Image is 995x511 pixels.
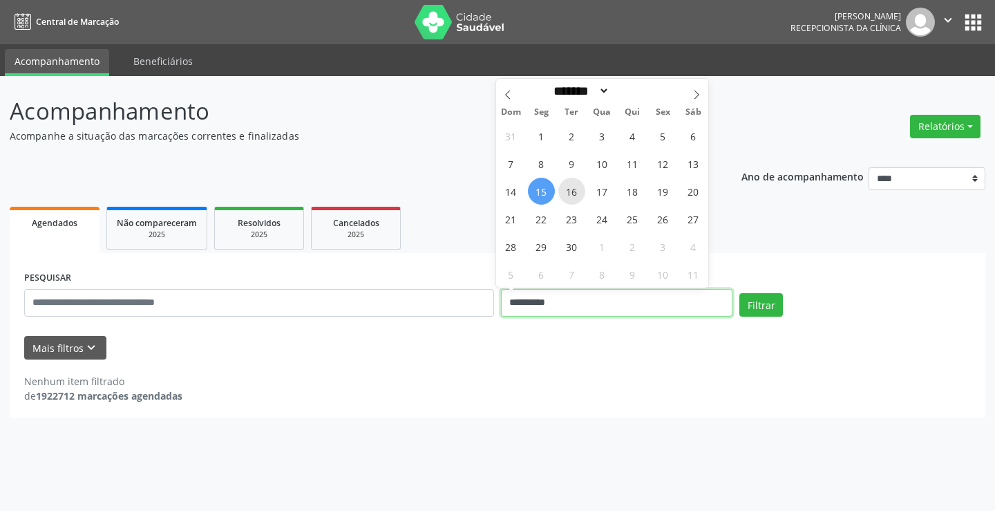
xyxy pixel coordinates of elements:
span: Sáb [678,108,708,117]
strong: 1922712 marcações agendadas [36,389,182,402]
img: img [906,8,935,37]
span: Setembro 1, 2025 [528,122,555,149]
span: Setembro 19, 2025 [650,178,676,205]
span: Setembro 28, 2025 [497,233,524,260]
button: Filtrar [739,293,783,317]
span: Setembro 6, 2025 [680,122,707,149]
div: Nenhum item filtrado [24,374,182,389]
span: Qui [617,108,647,117]
span: Setembro 10, 2025 [589,150,616,177]
a: Acompanhamento [5,49,109,76]
a: Central de Marcação [10,10,119,33]
span: Setembro 5, 2025 [650,122,676,149]
span: Outubro 11, 2025 [680,261,707,288]
button: Relatórios [910,115,980,138]
span: Setembro 25, 2025 [619,205,646,232]
span: Setembro 9, 2025 [558,150,585,177]
span: Recepcionista da clínica [790,22,901,34]
i: keyboard_arrow_down [84,340,99,355]
span: Setembro 29, 2025 [528,233,555,260]
span: Setembro 23, 2025 [558,205,585,232]
span: Setembro 11, 2025 [619,150,646,177]
button: Mais filtroskeyboard_arrow_down [24,336,106,360]
span: Seg [526,108,556,117]
span: Setembro 12, 2025 [650,150,676,177]
span: Setembro 27, 2025 [680,205,707,232]
span: Outubro 5, 2025 [497,261,524,288]
span: Setembro 26, 2025 [650,205,676,232]
button:  [935,8,961,37]
span: Setembro 7, 2025 [497,150,524,177]
span: Outubro 1, 2025 [589,233,616,260]
span: Setembro 13, 2025 [680,150,707,177]
span: Setembro 24, 2025 [589,205,616,232]
span: Sex [647,108,678,117]
input: Year [609,84,655,98]
span: Setembro 3, 2025 [589,122,616,149]
p: Acompanhe a situação das marcações correntes e finalizadas [10,129,692,143]
span: Setembro 2, 2025 [558,122,585,149]
span: Setembro 14, 2025 [497,178,524,205]
div: 2025 [117,230,197,240]
span: Não compareceram [117,217,197,229]
span: Setembro 17, 2025 [589,178,616,205]
span: Setembro 15, 2025 [528,178,555,205]
a: Beneficiários [124,49,202,73]
span: Setembro 16, 2025 [558,178,585,205]
span: Central de Marcação [36,16,119,28]
select: Month [549,84,610,98]
p: Acompanhamento [10,94,692,129]
span: Outubro 2, 2025 [619,233,646,260]
span: Outubro 8, 2025 [589,261,616,288]
span: Outubro 4, 2025 [680,233,707,260]
div: 2025 [225,230,294,240]
span: Setembro 18, 2025 [619,178,646,205]
span: Outubro 9, 2025 [619,261,646,288]
div: 2025 [321,230,390,240]
span: Dom [496,108,527,117]
span: Ter [556,108,587,117]
span: Agosto 31, 2025 [497,122,524,149]
span: Resolvidos [238,217,281,229]
span: Setembro 30, 2025 [558,233,585,260]
span: Setembro 21, 2025 [497,205,524,232]
span: Setembro 22, 2025 [528,205,555,232]
div: [PERSON_NAME] [790,10,901,22]
span: Outubro 6, 2025 [528,261,555,288]
span: Outubro 10, 2025 [650,261,676,288]
span: Cancelados [333,217,379,229]
span: Outubro 3, 2025 [650,233,676,260]
label: PESQUISAR [24,268,71,289]
span: Setembro 4, 2025 [619,122,646,149]
span: Setembro 8, 2025 [528,150,555,177]
div: de [24,389,182,403]
span: Qua [587,108,617,117]
span: Setembro 20, 2025 [680,178,707,205]
span: Agendados [32,217,77,229]
i:  [940,12,956,28]
button: apps [961,10,985,35]
span: Outubro 7, 2025 [558,261,585,288]
p: Ano de acompanhamento [741,167,864,185]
